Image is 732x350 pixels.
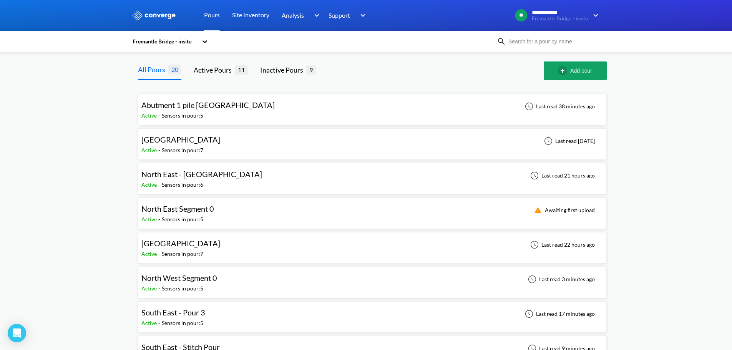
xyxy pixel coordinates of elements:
[162,111,203,120] div: Sensors in pour: 5
[162,215,203,224] div: Sensors in pour: 5
[158,250,162,257] span: -
[162,146,203,154] div: Sensors in pour: 7
[235,65,248,75] span: 11
[162,181,203,189] div: Sensors in pour: 6
[544,61,607,80] button: Add pour
[158,320,162,326] span: -
[158,216,162,222] span: -
[8,324,26,342] div: Open Intercom Messenger
[141,273,217,282] span: North West Segment 0
[162,319,203,327] div: Sensors in pour: 5
[132,10,176,20] img: logo_ewhite.svg
[141,250,158,257] span: Active
[132,37,198,46] div: Fremantle Bridge - insitu
[138,310,607,317] a: South East - Pour 3Active-Sensors in pour:5Last read 17 minutes ago
[529,206,597,215] div: Awaiting first upload
[194,65,235,75] div: Active Pours
[588,11,601,20] img: downArrow.svg
[158,147,162,153] span: -
[141,100,275,109] span: Abutment 1 pile [GEOGRAPHIC_DATA]
[138,137,607,144] a: [GEOGRAPHIC_DATA]Active-Sensors in pour:7Last read [DATE]
[540,136,597,146] div: Last read [DATE]
[141,216,158,222] span: Active
[141,147,158,153] span: Active
[168,65,181,74] span: 20
[162,284,203,293] div: Sensors in pour: 5
[260,65,306,75] div: Inactive Pours
[521,102,597,111] div: Last read 38 minutes ago
[141,308,205,317] span: South East - Pour 3
[158,285,162,292] span: -
[355,11,368,20] img: downArrow.svg
[162,250,203,258] div: Sensors in pour: 7
[532,16,588,22] span: Fremantle Bridge - insitu
[526,240,597,249] div: Last read 22 hours ago
[141,169,262,179] span: North East - [GEOGRAPHIC_DATA]
[141,204,214,213] span: North East Segment 0
[309,11,321,20] img: downArrow.svg
[141,181,158,188] span: Active
[158,112,162,119] span: -
[282,10,304,20] span: Analysis
[138,206,607,213] a: North East Segment 0Active-Sensors in pour:5Awaiting first upload
[138,172,607,178] a: North East - [GEOGRAPHIC_DATA]Active-Sensors in pour:6Last read 21 hours ago
[138,64,168,75] div: All Pours
[141,135,220,144] span: [GEOGRAPHIC_DATA]
[141,239,220,248] span: [GEOGRAPHIC_DATA]
[558,66,570,75] img: add-circle-outline.svg
[158,181,162,188] span: -
[138,103,607,109] a: Abutment 1 pile [GEOGRAPHIC_DATA]Active-Sensors in pour:5Last read 38 minutes ago
[506,37,599,46] input: Search for a pour by name
[524,275,597,284] div: Last read 3 minutes ago
[306,65,316,75] span: 9
[141,320,158,326] span: Active
[526,171,597,180] div: Last read 21 hours ago
[138,241,607,247] a: [GEOGRAPHIC_DATA]Active-Sensors in pour:7Last read 22 hours ago
[521,309,597,318] div: Last read 17 minutes ago
[138,275,607,282] a: North West Segment 0Active-Sensors in pour:5Last read 3 minutes ago
[141,285,158,292] span: Active
[329,10,350,20] span: Support
[497,37,506,46] img: icon-search.svg
[141,112,158,119] span: Active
